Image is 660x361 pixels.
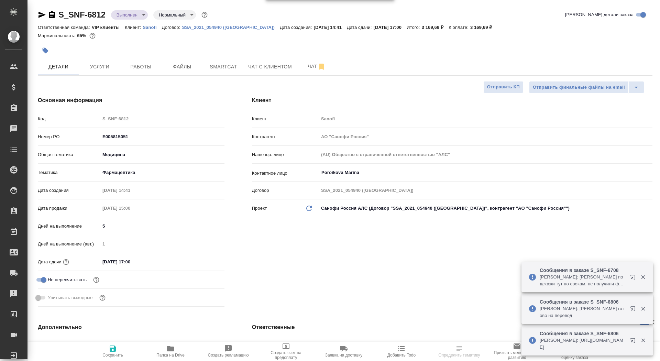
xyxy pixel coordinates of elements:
p: Номер PO [38,133,100,140]
span: Smartcat [207,63,240,71]
button: Открыть в новой вкладке [626,302,642,318]
p: Сообщения в заказе S_SNF-6806 [540,330,626,337]
button: Закрыть [636,337,650,343]
svg: Отписаться [317,63,326,71]
p: Договор [252,187,319,194]
input: ✎ Введи что-нибудь [100,132,224,142]
span: Не пересчитывать [48,276,87,283]
span: Создать рекламацию [208,353,249,358]
button: Скопировать ссылку для ЯМессенджера [38,11,46,19]
span: [PERSON_NAME] детали заказа [565,11,634,18]
input: Пустое поле [319,150,652,160]
span: Файлы [166,63,199,71]
span: Сохранить [102,353,123,358]
p: Ответственная команда: [38,25,92,30]
button: Open [649,172,650,173]
span: Чат [300,62,333,71]
p: 3 169,69 ₽ [470,25,497,30]
button: Заявка на доставку [315,342,373,361]
span: Призвать менеджера по развитию [492,350,542,360]
button: Создать рекламацию [199,342,257,361]
h4: Дополнительно [38,323,224,331]
input: Пустое поле [319,132,652,142]
p: Дата создания: [280,25,313,30]
button: Призвать менеджера по развитию [488,342,546,361]
span: Отправить финальные файлы на email [533,84,625,91]
span: Услуги [83,63,116,71]
button: Добавить тэг [38,43,53,58]
h4: Ответственные [252,323,652,331]
p: [PERSON_NAME]: [URL][DOMAIN_NAME] [540,337,626,351]
input: Пустое поле [100,203,160,213]
p: [PERSON_NAME]: [PERSON_NAME] готово на перевод [540,305,626,319]
button: Добавить менеджера [321,338,337,354]
p: Дата сдачи: [347,25,373,30]
p: Код [38,116,100,122]
input: Пустое поле [319,185,652,195]
p: Sanofi [143,25,162,30]
div: Санофи Россия АЛС (Договор "SSA_2021_054940 ([GEOGRAPHIC_DATA])", контрагент "АО "Санофи Россия"") [319,203,652,214]
button: Выполнен [114,12,140,18]
span: Заявка на доставку [325,353,362,358]
input: Пустое поле [100,114,224,124]
p: Дней на выполнение (авт.) [38,241,100,248]
button: 934.12 RUB; [88,31,97,40]
a: Sanofi [143,24,162,30]
span: Создать счет на предоплату [261,350,311,360]
h4: Основная информация [38,96,224,105]
p: Наше юр. лицо [252,151,319,158]
button: Открыть в новой вкладке [626,270,642,287]
input: ✎ Введи что-нибудь [100,257,160,267]
span: Добавить Todo [387,353,416,358]
button: Создать счет на предоплату [257,342,315,361]
p: SSA_2021_054940 ([GEOGRAPHIC_DATA]) [182,25,280,30]
button: Отправить финальные файлы на email [529,81,629,94]
p: Дата создания [38,187,100,194]
button: Скопировать ссылку [48,11,56,19]
p: VIP клиенты [92,25,125,30]
span: Определить тематику [438,353,480,358]
input: Пустое поле [100,341,224,351]
span: Детали [42,63,75,71]
div: Фармацевтика [100,167,224,178]
p: Договор: [162,25,182,30]
button: Папка на Drive [142,342,199,361]
p: Дата продажи [38,205,100,212]
p: Дата сдачи [38,259,62,265]
input: Пустое поле [100,185,160,195]
p: 3 169,69 ₽ [422,25,449,30]
span: Учитывать выходные [48,294,93,301]
p: Общая тематика [38,151,100,158]
p: Проект [252,205,267,212]
p: Тематика [38,169,100,176]
p: Контактное лицо [252,170,319,177]
button: Закрыть [636,274,650,280]
p: Сообщения в заказе S_SNF-6806 [540,298,626,305]
div: Медицина [100,149,224,161]
input: ✎ Введи что-нибудь [100,221,224,231]
p: Итого: [407,25,421,30]
button: Нормальный [157,12,188,18]
button: Закрыть [636,306,650,312]
span: Отправить КП [487,83,520,91]
p: Маржинальность: [38,33,77,38]
p: [DATE] 17:00 [373,25,407,30]
p: 65% [77,33,88,38]
p: [DATE] 14:41 [313,25,347,30]
button: Отправить КП [483,81,524,93]
span: Чат с клиентом [248,63,292,71]
h4: Клиент [252,96,652,105]
p: Клиент: [125,25,143,30]
div: Выполнен [111,10,148,20]
button: Если добавить услуги и заполнить их объемом, то дата рассчитается автоматически [62,258,70,266]
p: Дней на выполнение [38,223,100,230]
div: split button [529,81,644,94]
input: Пустое поле [319,114,652,124]
input: Пустое поле [100,239,224,249]
a: S_SNF-6812 [58,10,106,19]
p: Контрагент [252,133,319,140]
button: Добавить Todo [373,342,430,361]
button: Открыть в новой вкладке [626,333,642,350]
button: Выбери, если сб и вс нужно считать рабочими днями для выполнения заказа. [98,293,107,302]
p: [PERSON_NAME]: [PERSON_NAME] подскажи тут по срокам, не получили файлы на подверстку [540,274,626,287]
